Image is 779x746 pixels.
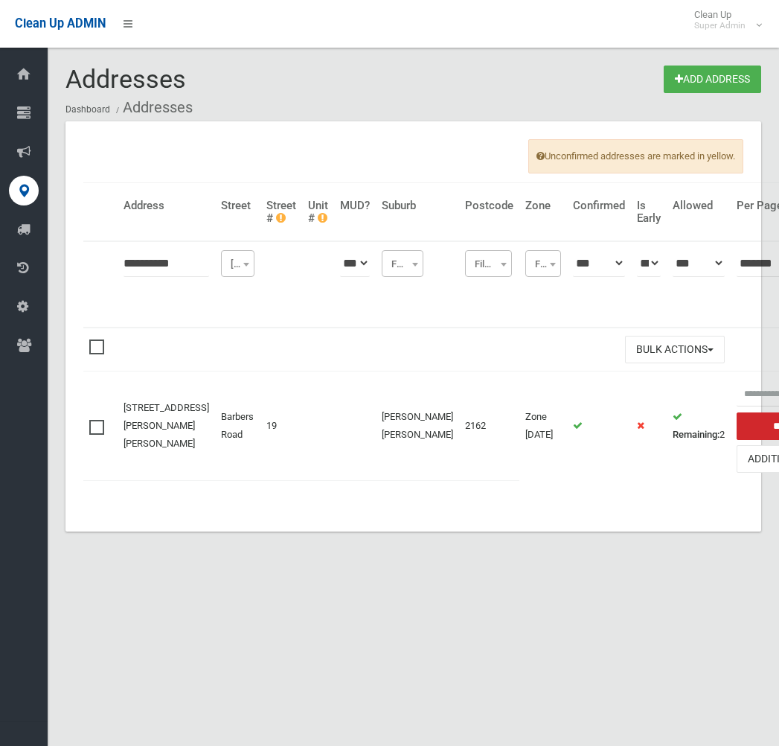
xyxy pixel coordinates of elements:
small: Super Admin [694,20,746,31]
td: Barbers Road [215,372,260,480]
a: Add Address [664,66,761,93]
h4: Unit # [308,200,328,224]
h4: Street [221,200,254,212]
td: 2162 [459,372,519,480]
span: Filter Suburb [382,250,423,277]
h4: Street # [266,200,296,224]
span: Clean Up ADMIN [15,16,106,31]
h4: Confirmed [573,200,625,212]
button: Bulk Actions [625,336,725,363]
span: Unconfirmed addresses are marked in yellow. [528,139,743,173]
h4: Postcode [465,200,513,212]
a: Dashboard [65,104,110,115]
h4: Is Early [637,200,661,224]
span: Filter Postcode [465,250,513,277]
h4: Suburb [382,200,453,212]
span: Filter Zone [529,254,557,275]
h4: Zone [525,200,561,212]
h4: Address [124,200,209,212]
td: 19 [260,372,302,480]
td: Zone [DATE] [519,372,567,480]
h4: Allowed [673,200,725,212]
td: [PERSON_NAME] [PERSON_NAME] [376,372,459,480]
span: Filter Street [225,254,251,275]
span: Filter Street [221,250,254,277]
span: Clean Up [687,9,760,31]
strong: Remaining: [673,429,719,440]
span: Filter Zone [525,250,561,277]
span: Addresses [65,64,186,94]
h4: MUD? [340,200,370,212]
span: Filter Suburb [385,254,420,275]
li: Addresses [112,94,193,121]
td: 2 [667,372,731,480]
a: [STREET_ADDRESS][PERSON_NAME][PERSON_NAME] [124,402,209,449]
span: Filter Postcode [469,254,509,275]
